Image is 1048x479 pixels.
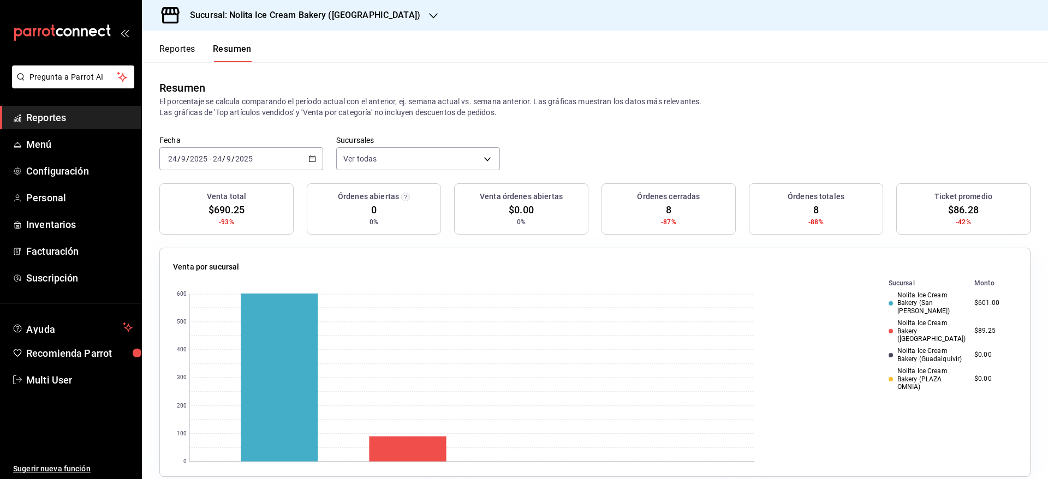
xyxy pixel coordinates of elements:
span: / [177,154,181,163]
h3: Órdenes abiertas [338,191,399,202]
text: 100 [177,431,187,437]
span: Facturación [26,244,133,259]
div: Nolita Ice Cream Bakery ([GEOGRAPHIC_DATA]) [889,319,966,343]
p: El porcentaje se calcula comparando el período actual con el anterior, ej. semana actual vs. sema... [159,96,1031,118]
span: Pregunta a Parrot AI [29,71,117,83]
text: 300 [177,375,187,381]
span: 0% [517,217,526,227]
h3: Venta órdenes abiertas [480,191,563,202]
text: 600 [177,291,187,297]
h3: Órdenes cerradas [637,191,700,202]
span: Multi User [26,373,133,387]
text: 500 [177,319,187,325]
h3: Venta total [207,191,246,202]
div: Resumen [159,80,205,96]
p: Venta por sucursal [173,261,239,273]
span: Configuración [26,164,133,178]
span: / [222,154,225,163]
input: -- [168,154,177,163]
td: $89.25 [970,317,1017,345]
input: ---- [235,154,253,163]
td: $601.00 [970,289,1017,317]
span: $0.00 [509,202,534,217]
h3: Sucursal: Nolita Ice Cream Bakery ([GEOGRAPHIC_DATA]) [181,9,420,22]
span: $86.28 [948,202,979,217]
span: Personal [26,190,133,205]
text: 200 [177,403,187,409]
div: Nolita Ice Cream Bakery (San [PERSON_NAME]) [889,291,966,315]
div: navigation tabs [159,44,252,62]
h3: Ticket promedio [934,191,992,202]
span: Ayuda [26,321,118,334]
button: open_drawer_menu [120,28,129,37]
div: Nolita Ice Cream Bakery (Guadalquivir) [889,347,966,363]
input: ---- [189,154,208,163]
span: -42% [956,217,971,227]
input: -- [181,154,186,163]
input: -- [212,154,222,163]
span: - [209,154,211,163]
span: 0% [370,217,378,227]
td: $0.00 [970,365,1017,393]
span: Reportes [26,110,133,125]
button: Resumen [213,44,252,62]
input: -- [226,154,231,163]
label: Sucursales [336,136,500,144]
label: Fecha [159,136,323,144]
text: 400 [177,347,187,353]
span: Ver todas [343,153,377,164]
span: / [231,154,235,163]
button: Reportes [159,44,195,62]
td: $0.00 [970,345,1017,365]
a: Pregunta a Parrot AI [8,79,134,91]
span: Menú [26,137,133,152]
div: Nolita Ice Cream Bakery (PLAZA OMNIA) [889,367,966,391]
span: 8 [666,202,671,217]
span: -87% [661,217,676,227]
button: Pregunta a Parrot AI [12,65,134,88]
span: / [186,154,189,163]
span: Sugerir nueva función [13,463,133,475]
th: Monto [970,277,1017,289]
span: Suscripción [26,271,133,285]
text: 0 [183,459,187,465]
span: -93% [219,217,234,227]
h3: Órdenes totales [788,191,844,202]
span: -88% [808,217,824,227]
span: Recomienda Parrot [26,346,133,361]
span: 8 [813,202,819,217]
th: Sucursal [871,277,970,289]
span: Inventarios [26,217,133,232]
span: 0 [371,202,377,217]
span: $690.25 [209,202,245,217]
